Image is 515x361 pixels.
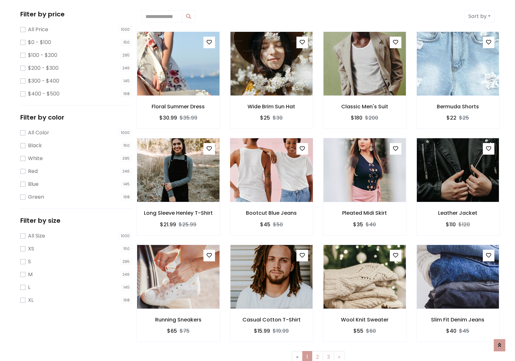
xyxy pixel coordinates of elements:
h6: $180 [351,115,362,121]
h6: $30.99 [159,115,177,121]
del: $50 [273,221,283,228]
span: 168 [121,297,132,303]
h6: $15.99 [254,328,270,334]
del: $60 [366,327,376,335]
del: $30 [273,114,283,122]
h6: Wide Brim Sun Hat [230,104,313,110]
span: 295 [120,258,132,265]
del: $25.99 [179,221,196,228]
del: $120 [458,221,470,228]
h6: Bermuda Shorts [417,104,500,110]
del: $19.99 [273,327,289,335]
h6: $110 [446,221,456,228]
span: 168 [121,91,132,97]
del: $25 [459,114,469,122]
h5: Filter by price [20,10,132,18]
span: 145 [121,284,132,291]
label: $400 - $500 [28,90,60,98]
h6: $65 [167,328,177,334]
h6: $35 [353,221,363,228]
h6: Pleated Midi Skirt [323,210,406,216]
label: All Price [28,26,48,33]
label: XL [28,296,33,304]
span: 246 [120,65,132,71]
span: 246 [120,168,132,175]
label: $0 - $100 [28,39,51,46]
h6: Leather Jacket [417,210,500,216]
del: $200 [365,114,378,122]
del: $40 [366,221,376,228]
label: White [28,155,43,162]
del: $35.99 [180,114,197,122]
h5: Filter by size [20,217,132,224]
button: Sort by [464,10,495,23]
span: 145 [121,181,132,187]
label: $300 - $400 [28,77,59,85]
h6: Running Sneakers [137,317,220,323]
label: L [28,284,30,291]
span: 295 [120,155,132,162]
h6: $25 [260,115,270,121]
label: XS [28,245,34,253]
label: $100 - $200 [28,51,57,59]
del: $75 [180,327,190,335]
h6: Bootcut Blue Jeans [230,210,313,216]
span: 150 [121,39,132,46]
del: $45 [459,327,469,335]
label: S [28,258,31,266]
h6: $40 [446,328,456,334]
label: All Color [28,129,49,137]
h6: $22 [446,115,456,121]
span: 150 [121,246,132,252]
span: 246 [120,271,132,278]
span: 145 [121,78,132,84]
span: 295 [120,52,132,59]
h6: Slim Fit Denim Jeans [417,317,500,323]
h5: Filter by color [20,113,132,121]
label: All Size [28,232,45,240]
label: Black [28,142,42,149]
h6: Classic Men's Suit [323,104,406,110]
label: Red [28,167,38,175]
h6: Floral Summer Dress [137,104,220,110]
span: 1000 [119,130,132,136]
label: M [28,271,33,278]
h6: Casual Cotton T-Shirt [230,317,313,323]
span: » [338,353,340,361]
label: $200 - $300 [28,64,59,72]
h6: $45 [260,221,270,228]
h6: $21.99 [160,221,176,228]
label: Green [28,193,44,201]
h6: $55 [353,328,363,334]
span: 150 [121,142,132,149]
span: 1000 [119,233,132,239]
span: 1000 [119,26,132,33]
h6: Wool Knit Sweater [323,317,406,323]
h6: Long Sleeve Henley T-Shirt [137,210,220,216]
label: Blue [28,180,39,188]
span: 168 [121,194,132,200]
